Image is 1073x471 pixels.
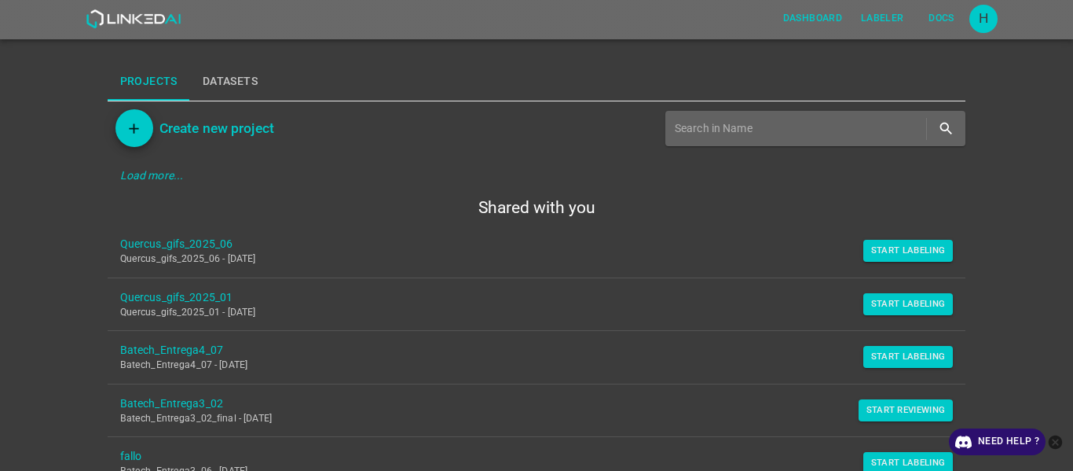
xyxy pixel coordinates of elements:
button: Dashboard [777,6,848,31]
div: H [969,5,998,33]
a: Create new project [153,117,274,139]
a: Need Help ? [949,429,1046,455]
button: Projects [108,63,190,101]
a: Batech_Entrega3_02 [120,396,928,412]
a: Quercus_gifs_2025_01 [120,289,928,306]
h6: Create new project [159,117,274,139]
p: Batech_Entrega4_07 - [DATE] [120,359,928,373]
button: Datasets [190,63,270,101]
button: Open settings [969,5,998,33]
h5: Shared with you [108,197,966,219]
p: Quercus_gifs_2025_06 - [DATE] [120,252,928,267]
p: Batech_Entrega3_02_final - [DATE] [120,412,928,426]
button: Start Labeling [863,240,954,262]
a: Labeler [851,2,913,35]
a: fallo [120,448,928,465]
button: Labeler [855,6,910,31]
button: close-help [1046,429,1065,455]
a: Batech_Entrega4_07 [120,342,928,359]
div: Load more... [108,161,966,190]
input: Search in Name [675,117,923,140]
a: Dashboard [774,2,851,35]
a: Quercus_gifs_2025_06 [120,236,928,252]
button: Start Labeling [863,293,954,315]
button: Add [115,109,153,147]
button: Docs [916,6,966,31]
p: Quercus_gifs_2025_01 - [DATE] [120,306,928,320]
a: Docs [913,2,969,35]
img: LinkedAI [86,9,181,28]
button: Start Reviewing [859,399,954,421]
button: Start Labeling [863,346,954,368]
button: search [930,112,962,145]
em: Load more... [120,169,184,182]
